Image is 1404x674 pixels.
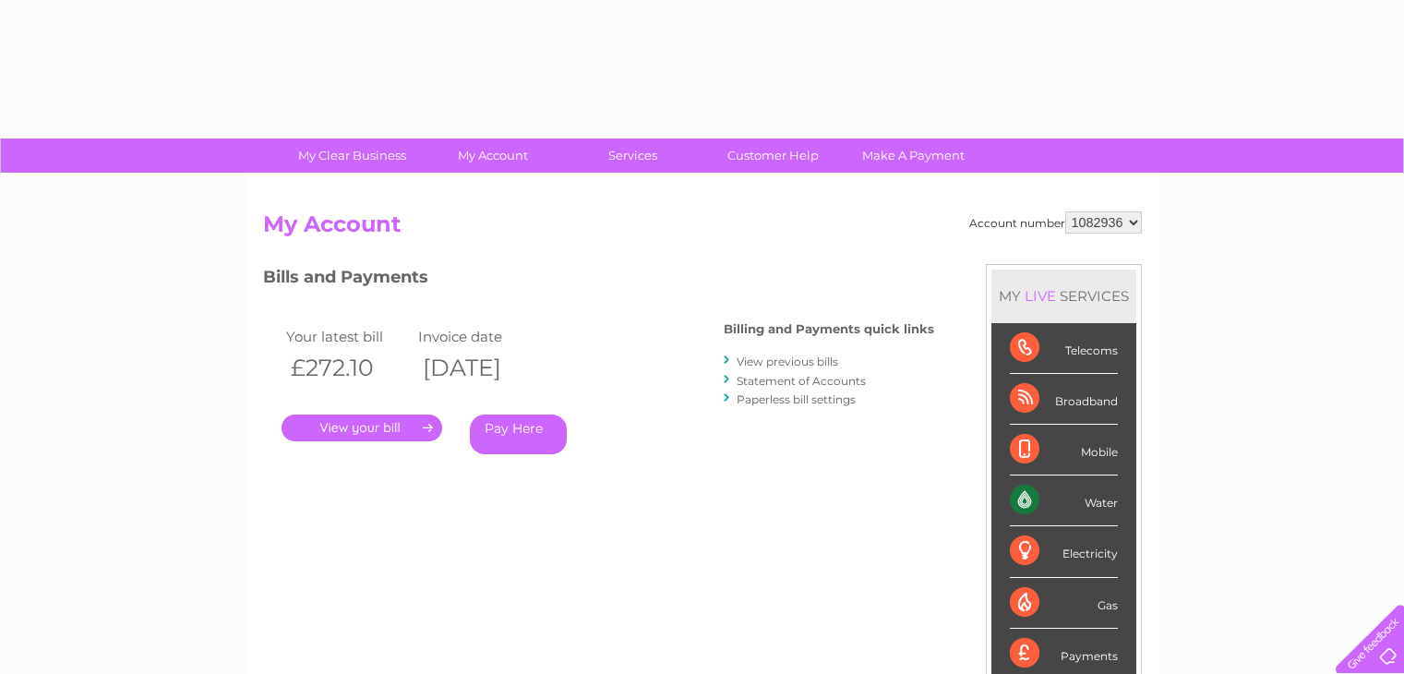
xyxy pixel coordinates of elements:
[697,138,849,173] a: Customer Help
[282,415,442,441] a: .
[1010,374,1118,425] div: Broadband
[414,324,546,349] td: Invoice date
[1021,287,1060,305] div: LIVE
[276,138,428,173] a: My Clear Business
[470,415,567,454] a: Pay Here
[991,270,1136,322] div: MY SERVICES
[1010,578,1118,629] div: Gas
[414,349,546,387] th: [DATE]
[263,211,1142,247] h2: My Account
[724,322,934,336] h4: Billing and Payments quick links
[969,211,1142,234] div: Account number
[282,349,414,387] th: £272.10
[737,392,856,406] a: Paperless bill settings
[557,138,709,173] a: Services
[416,138,569,173] a: My Account
[1010,475,1118,526] div: Water
[1010,526,1118,577] div: Electricity
[837,138,990,173] a: Make A Payment
[1010,323,1118,374] div: Telecoms
[737,355,838,368] a: View previous bills
[282,324,414,349] td: Your latest bill
[263,264,934,296] h3: Bills and Payments
[737,374,866,388] a: Statement of Accounts
[1010,425,1118,475] div: Mobile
